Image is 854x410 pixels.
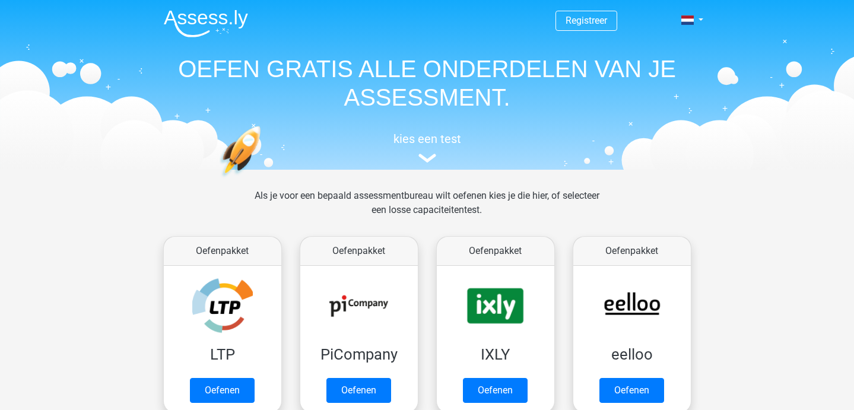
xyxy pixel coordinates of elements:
[326,378,391,403] a: Oefenen
[190,378,255,403] a: Oefenen
[220,126,307,233] img: oefenen
[154,132,700,163] a: kies een test
[245,189,609,231] div: Als je voor een bepaald assessmentbureau wilt oefenen kies je die hier, of selecteer een losse ca...
[566,15,607,26] a: Registreer
[154,132,700,146] h5: kies een test
[154,55,700,112] h1: OEFEN GRATIS ALLE ONDERDELEN VAN JE ASSESSMENT.
[599,378,664,403] a: Oefenen
[463,378,528,403] a: Oefenen
[418,154,436,163] img: assessment
[164,9,248,37] img: Assessly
